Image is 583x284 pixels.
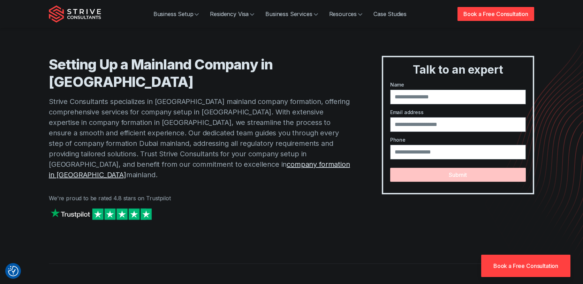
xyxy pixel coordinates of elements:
img: Revisit consent button [8,266,18,276]
img: Strive on Trustpilot [49,207,153,222]
label: Name [390,81,526,88]
p: Strive Consultants specializes in [GEOGRAPHIC_DATA] mainland company formation, offering comprehe... [49,96,354,180]
a: Resources [324,7,368,21]
a: Book a Free Consultation [457,7,534,21]
a: Case Studies [368,7,412,21]
a: Business Setup [148,7,205,21]
label: Email address [390,109,526,116]
a: Business Services [260,7,323,21]
h3: Talk to an expert [386,63,530,77]
a: Book a Free Consultation [481,255,570,277]
label: Phone [390,136,526,143]
button: Consent Preferences [8,266,18,276]
p: We're proud to be rated 4.8 stars on Trustpilot [49,194,354,202]
a: Residency Visa [204,7,260,21]
img: Strive Consultants [49,5,101,23]
button: Submit [390,168,526,182]
h1: Setting Up a Mainland Company in [GEOGRAPHIC_DATA] [49,56,354,91]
